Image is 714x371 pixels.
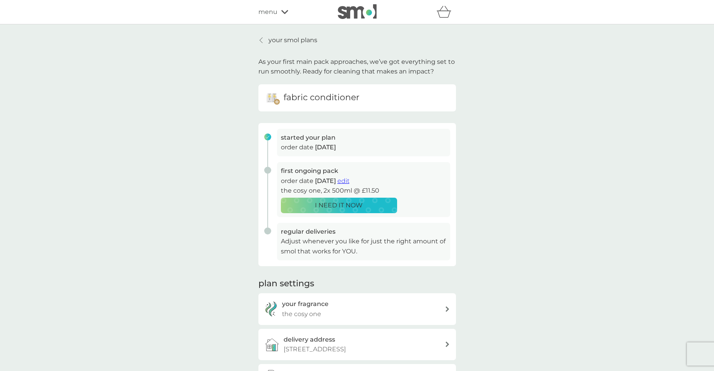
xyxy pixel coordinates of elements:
img: fabric conditioner [264,90,280,106]
h3: your fragrance [282,299,329,309]
h2: plan settings [258,278,314,290]
a: your smol plans [258,35,317,45]
button: edit [337,176,349,186]
p: order date [281,176,446,186]
h6: fabric conditioner [284,92,360,104]
p: your smol plans [268,35,317,45]
h3: started your plan [281,133,446,143]
p: I NEED IT NOW [315,200,363,210]
a: delivery address[STREET_ADDRESS] [258,329,456,360]
a: your fragrancethe cosy one [258,293,456,325]
h3: delivery address [284,335,335,345]
div: basket [437,4,456,20]
h3: first ongoing pack [281,166,446,176]
span: [DATE] [315,177,336,185]
p: [STREET_ADDRESS] [284,344,346,354]
p: Adjust whenever you like for just the right amount of smol that works for YOU. [281,236,446,256]
p: As your first main pack approaches, we’ve got everything set to run smoothly. Ready for cleaning ... [258,57,456,77]
span: [DATE] [315,144,336,151]
img: smol [338,4,377,19]
span: edit [337,177,349,185]
p: the cosy one, 2x 500ml @ £11.50 [281,186,446,196]
p: the cosy one [282,309,321,319]
p: order date [281,142,446,152]
h3: regular deliveries [281,227,446,237]
button: I NEED IT NOW [281,198,397,213]
span: menu [258,7,277,17]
